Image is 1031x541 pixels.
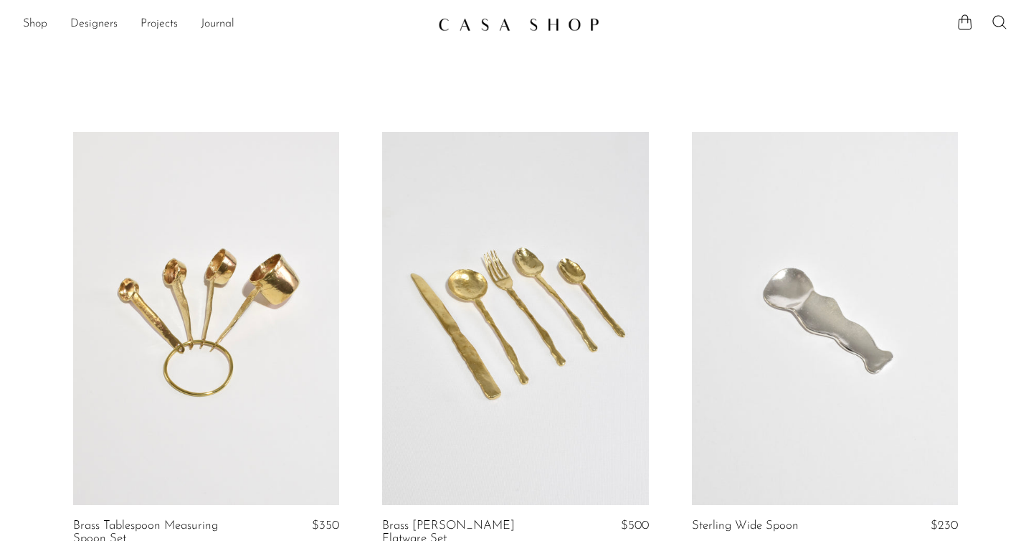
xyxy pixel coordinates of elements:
a: Journal [201,15,234,34]
span: $500 [621,519,649,532]
a: Shop [23,15,47,34]
a: Designers [70,15,118,34]
ul: NEW HEADER MENU [23,12,427,37]
a: Sterling Wide Spoon [692,519,799,532]
a: Projects [141,15,178,34]
span: $230 [931,519,958,532]
nav: Desktop navigation [23,12,427,37]
span: $350 [312,519,339,532]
